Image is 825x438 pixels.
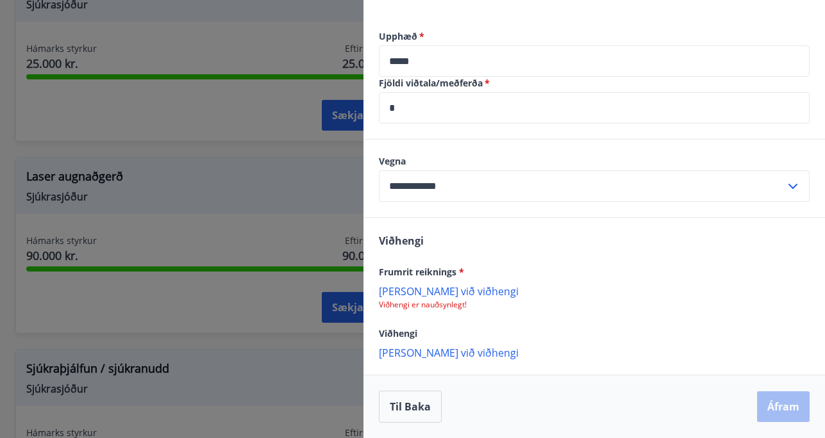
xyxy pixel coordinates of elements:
span: Frumrit reiknings [379,266,464,278]
p: [PERSON_NAME] við viðhengi [379,346,810,359]
span: Viðhengi [379,327,417,339]
label: Fjöldi viðtala/meðferða [379,77,810,90]
p: Viðhengi er nauðsynlegt! [379,300,810,310]
button: Til baka [379,391,442,423]
div: Fjöldi viðtala/meðferða [379,92,810,124]
label: Upphæð [379,30,810,43]
p: [PERSON_NAME] við viðhengi [379,284,810,297]
div: Upphæð [379,45,810,77]
span: Viðhengi [379,234,424,248]
label: Vegna [379,155,810,168]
